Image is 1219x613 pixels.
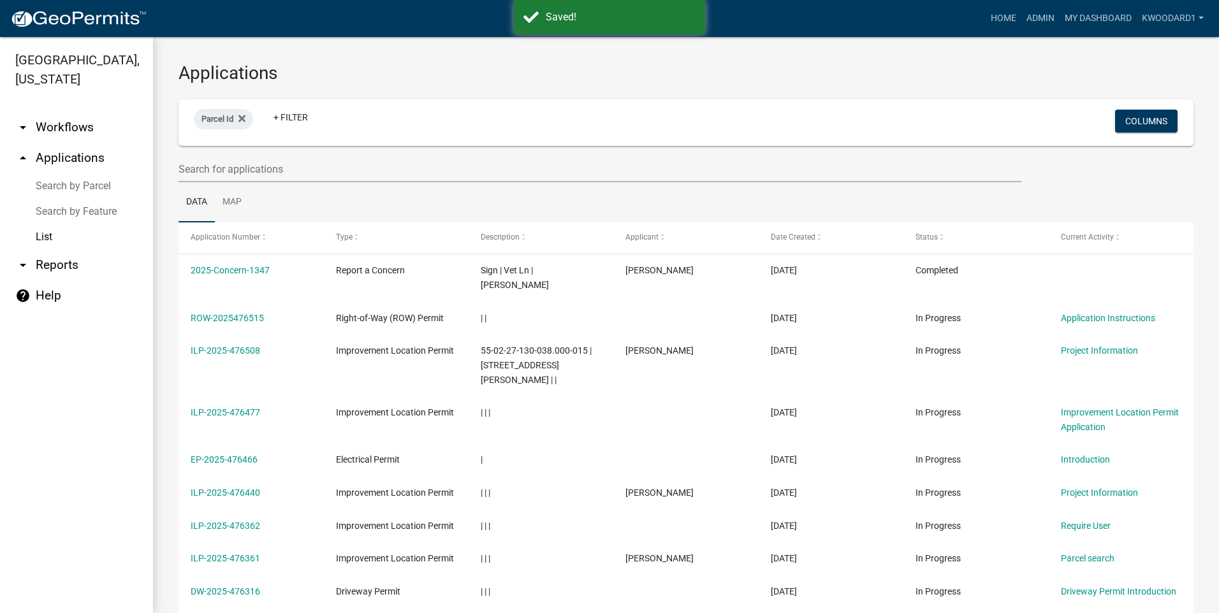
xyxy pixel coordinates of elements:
span: Status [916,233,938,242]
a: ILP-2025-476362 [191,521,260,531]
span: 09/10/2025 [771,454,797,465]
span: In Progress [916,521,961,531]
a: Introduction [1061,454,1110,465]
span: 09/10/2025 [771,586,797,596]
datatable-header-cell: Status [903,222,1048,253]
i: arrow_drop_up [15,150,31,166]
h3: Applications [179,62,1193,84]
span: Completed [916,265,958,275]
span: Type [336,233,353,242]
span: Zachary VanBibber [625,265,694,275]
datatable-header-cell: Description [469,222,613,253]
div: Saved! [546,10,696,25]
span: In Progress [916,407,961,417]
a: Require User [1061,521,1111,531]
datatable-header-cell: Date Created [759,222,903,253]
datatable-header-cell: Applicant [613,222,758,253]
button: Columns [1115,110,1178,133]
i: arrow_drop_down [15,120,31,135]
span: Cindy Thrasher [625,345,694,356]
a: ILP-2025-476361 [191,553,260,563]
a: Home [986,6,1021,31]
span: | | | [481,586,490,596]
i: help [15,288,31,303]
span: Report a Concern [336,265,405,275]
a: ILP-2025-476508 [191,345,260,356]
span: Date Created [771,233,815,242]
a: ILP-2025-476477 [191,407,260,417]
a: Driveway Permit Introduction [1061,586,1176,596]
span: Applicant [625,233,659,242]
a: Improvement Location Permit Application [1061,407,1179,432]
a: + Filter [263,106,318,129]
span: Electrical Permit [336,454,400,465]
span: 09/10/2025 [771,313,797,323]
span: Description [481,233,520,242]
span: 09/10/2025 [771,407,797,417]
span: Improvement Location Permit [336,345,454,356]
a: EP-2025-476466 [191,454,258,465]
a: 2025-Concern-1347 [191,265,270,275]
span: | | [481,313,486,323]
datatable-header-cell: Application Number [179,222,323,253]
span: Application Number [191,233,260,242]
a: Map [215,182,249,223]
span: Right-of-Way (ROW) Permit [336,313,444,323]
datatable-header-cell: Type [323,222,468,253]
span: Tanner Sharp [625,553,694,563]
a: Project Information [1061,345,1138,356]
a: Project Information [1061,487,1138,498]
span: Improvement Location Permit [336,407,454,417]
span: 09/10/2025 [771,345,797,356]
span: 09/10/2025 [771,265,797,275]
a: Application Instructions [1061,313,1155,323]
a: My Dashboard [1060,6,1137,31]
span: In Progress [916,553,961,563]
span: 09/10/2025 [771,487,797,498]
span: 09/10/2025 [771,521,797,531]
span: Driveway Permit [336,586,400,596]
span: | [481,454,483,465]
a: ROW-2025476515 [191,313,264,323]
span: | | | [481,407,490,417]
span: In Progress [916,487,961,498]
span: 09/10/2025 [771,553,797,563]
span: In Progress [916,454,961,465]
input: Search for applications [179,156,1021,182]
span: Cindy Thrasher [625,487,694,498]
span: Improvement Location Permit [336,553,454,563]
span: | | | [481,487,490,498]
a: ILP-2025-476440 [191,487,260,498]
span: 55-02-27-130-038.000-015 | 13843 N KENNARD WAY | | [481,345,592,385]
span: | | | [481,553,490,563]
span: Improvement Location Permit [336,487,454,498]
a: Data [179,182,215,223]
a: Parcel search [1061,553,1114,563]
i: arrow_drop_down [15,257,31,273]
a: Admin [1021,6,1060,31]
span: In Progress [916,345,961,356]
datatable-header-cell: Current Activity [1049,222,1193,253]
span: Current Activity [1061,233,1114,242]
span: In Progress [916,586,961,596]
a: DW-2025-476316 [191,586,260,596]
a: kwoodard1 [1137,6,1209,31]
span: Parcel Id [201,114,233,124]
span: | | | [481,521,490,531]
span: Improvement Location Permit [336,521,454,531]
span: In Progress [916,313,961,323]
span: Sign | Vet Ln | Laura Beck [481,265,549,290]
